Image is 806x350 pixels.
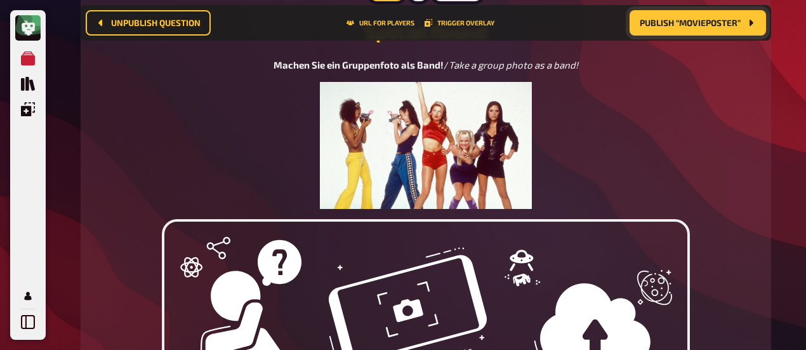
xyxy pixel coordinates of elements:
[274,59,444,71] span: Machen Sie ein Gruppenfoto als Band!
[347,19,414,27] button: URL for players
[630,10,766,36] button: Publish “Movieposter”
[111,18,201,27] span: Unpublish question
[444,59,449,71] span: /
[425,19,494,27] button: Trigger Overlay
[449,59,578,71] span: Take a group photo as a band!
[86,10,211,36] button: Unpublish question
[15,97,41,122] a: Overlays
[15,283,41,309] a: My Account
[320,82,531,209] img: image
[15,46,41,71] a: My Quizzes
[15,71,41,97] a: Quiz Library
[640,18,741,27] span: Publish “Movieposter”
